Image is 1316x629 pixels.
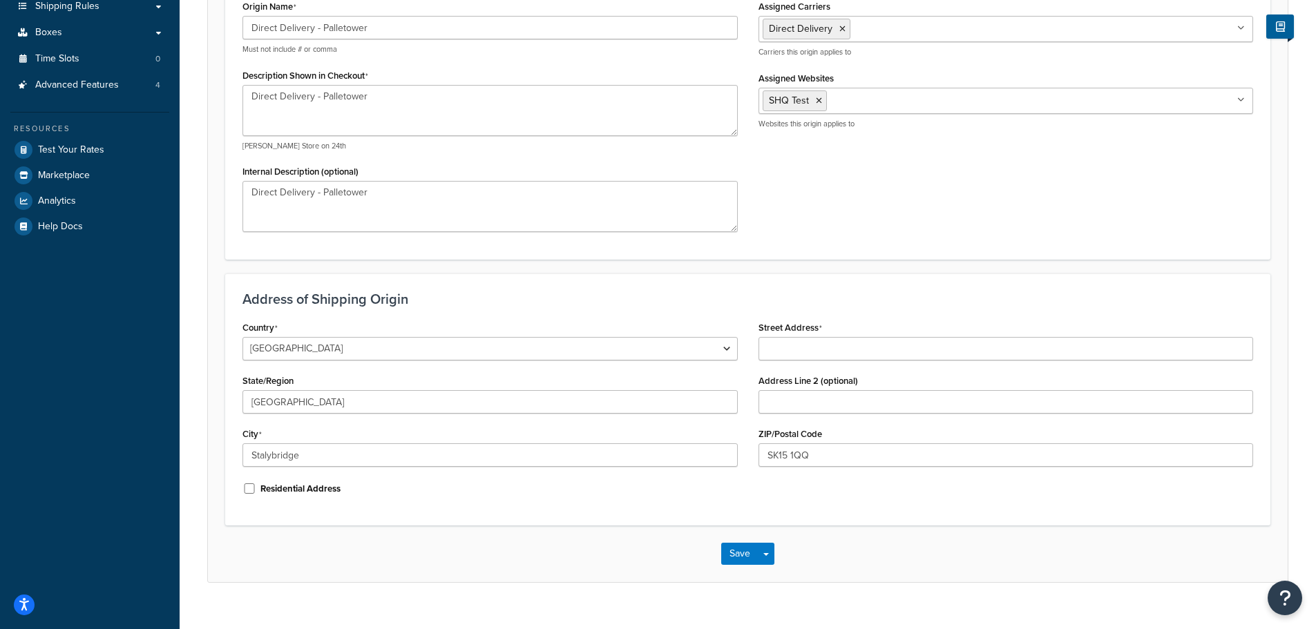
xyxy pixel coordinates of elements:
[242,322,278,333] label: Country
[769,93,809,108] span: SHQ Test
[35,53,79,65] span: Time Slots
[38,170,90,182] span: Marketplace
[10,123,169,135] div: Resources
[38,144,104,156] span: Test Your Rates
[10,46,169,72] li: Time Slots
[242,166,359,177] label: Internal Description (optional)
[242,376,294,386] label: State/Region
[260,483,341,495] label: Residential Address
[759,322,822,333] label: Street Address
[242,85,738,136] textarea: Direct Delivery - Palletower
[242,291,1253,307] h3: Address of Shipping Origin
[10,72,169,98] li: Advanced Features
[759,376,858,386] label: Address Line 2 (optional)
[759,1,830,12] label: Assigned Carriers
[242,181,738,232] textarea: Direct Delivery - Palletower
[242,1,296,12] label: Origin Name
[35,79,119,91] span: Advanced Features
[242,44,738,55] p: Must not include # or comma
[759,47,1254,57] p: Carriers this origin applies to
[721,543,759,565] button: Save
[38,221,83,233] span: Help Docs
[10,214,169,239] a: Help Docs
[35,27,62,39] span: Boxes
[10,46,169,72] a: Time Slots0
[769,21,832,36] span: Direct Delivery
[10,20,169,46] a: Boxes
[759,429,822,439] label: ZIP/Postal Code
[1266,14,1294,39] button: Show Help Docs
[38,195,76,207] span: Analytics
[155,79,160,91] span: 4
[10,163,169,188] a: Marketplace
[1268,581,1302,615] button: Open Resource Center
[10,188,169,213] a: Analytics
[242,429,262,440] label: City
[155,53,160,65] span: 0
[10,137,169,162] a: Test Your Rates
[759,73,834,84] label: Assigned Websites
[759,119,1254,129] p: Websites this origin applies to
[242,141,738,151] p: [PERSON_NAME] Store on 24th
[10,72,169,98] a: Advanced Features4
[35,1,99,12] span: Shipping Rules
[242,70,368,81] label: Description Shown in Checkout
